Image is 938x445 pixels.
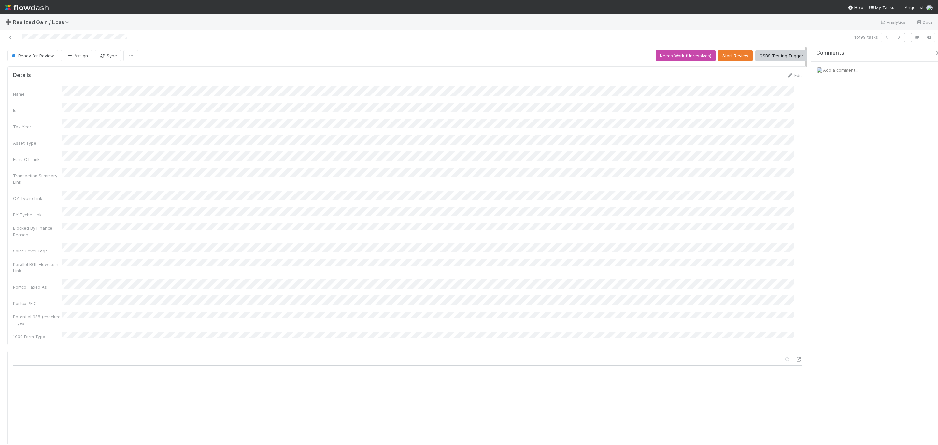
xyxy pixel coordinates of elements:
button: Assign [61,50,92,61]
div: Portco PFIC [13,300,62,307]
button: QSBS Testing Trigger [755,50,807,61]
span: 1 of 99 tasks [854,34,878,40]
div: Blocked By Finance Reason [13,225,62,238]
span: AngelList [905,5,924,10]
a: Analytics [880,18,906,26]
h5: Details [13,72,31,79]
div: Fund CT Link [13,156,62,163]
img: logo-inverted-e16ddd16eac7371096b0.svg [5,2,49,13]
button: Sync [95,50,121,61]
div: Portco Taxed As [13,284,62,290]
div: Transaction Summary Link [13,172,62,185]
div: Potential 988 (checked = yes) [13,313,62,326]
a: Docs [916,18,933,26]
div: PY Tyche Link [13,211,62,218]
div: Asset Type [13,140,62,146]
span: Add a comment... [823,67,858,73]
span: My Tasks [869,5,894,10]
a: My Tasks [869,4,894,11]
div: Name [13,91,62,97]
div: Spice Level Tags [13,248,62,254]
button: Start Review [718,50,753,61]
div: Help [848,4,863,11]
span: Comments [816,50,844,56]
span: Realized Gain / Loss [13,19,73,25]
div: 1099 Form Type [13,333,62,340]
div: Id [13,107,62,114]
div: Parallel RGL Flowdash Link [13,261,62,274]
img: avatar_bc42736a-3f00-4d10-a11d-d22e63cdc729.png [817,67,823,73]
img: avatar_bc42736a-3f00-4d10-a11d-d22e63cdc729.png [926,5,933,11]
span: ➕ [5,19,12,25]
button: Needs Work (Unresolves) [656,50,716,61]
div: CY Tyche Link [13,195,62,202]
div: Tax Year [13,123,62,130]
a: Edit [787,73,802,78]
